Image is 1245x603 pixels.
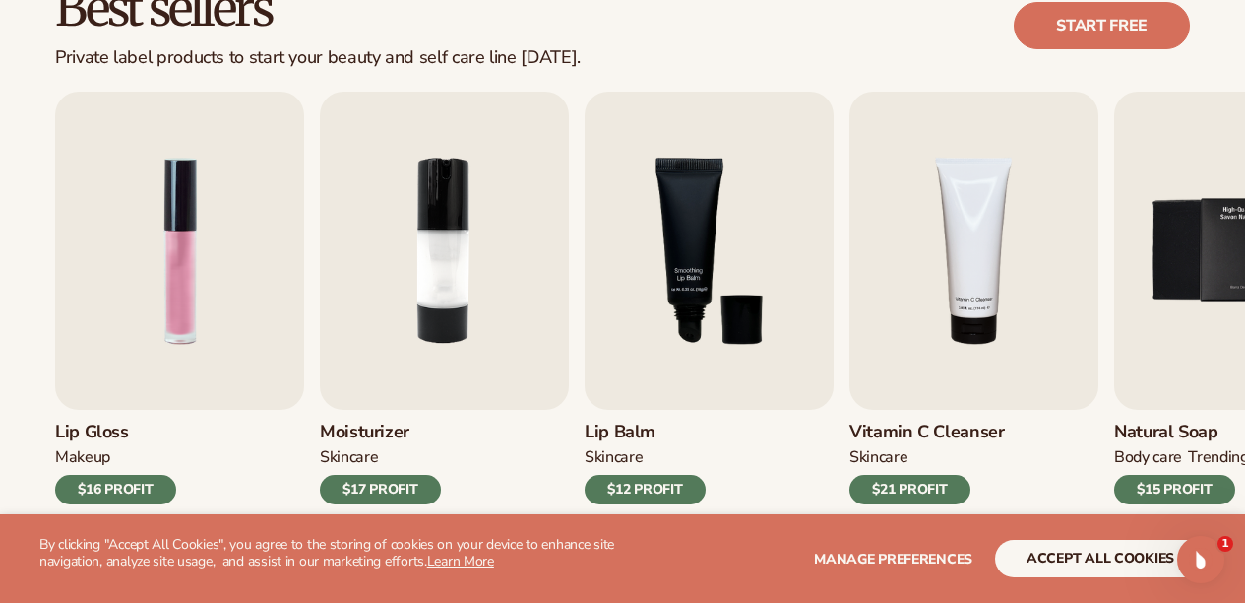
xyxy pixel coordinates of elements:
[814,540,972,577] button: Manage preferences
[320,447,378,468] div: SKINCARE
[849,92,1098,504] a: 4 / 9
[39,537,623,570] p: By clicking "Accept All Cookies", you agree to the storing of cookies on your device to enhance s...
[55,475,176,504] div: $16 PROFIT
[814,550,972,569] span: Manage preferences
[1114,475,1235,504] div: $15 PROFIT
[427,552,494,570] a: Learn More
[1217,536,1233,552] span: 1
[55,422,176,443] h3: Lip Gloss
[849,447,907,468] div: Skincare
[585,422,706,443] h3: Lip Balm
[55,447,110,468] div: MAKEUP
[585,475,706,504] div: $12 PROFIT
[320,92,569,504] a: 2 / 9
[320,422,441,443] h3: Moisturizer
[849,422,1005,443] h3: Vitamin C Cleanser
[995,540,1206,577] button: accept all cookies
[320,475,441,504] div: $17 PROFIT
[55,92,304,504] a: 1 / 9
[1114,447,1182,468] div: BODY Care
[55,47,581,69] div: Private label products to start your beauty and self care line [DATE].
[585,92,834,504] a: 3 / 9
[849,475,970,504] div: $21 PROFIT
[585,447,643,468] div: SKINCARE
[1014,2,1190,49] a: Start free
[1177,536,1224,583] iframe: Intercom live chat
